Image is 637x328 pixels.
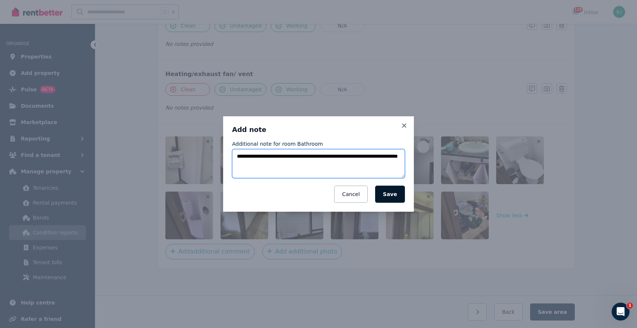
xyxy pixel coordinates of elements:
[232,125,405,134] h3: Add note
[334,186,367,203] button: Cancel
[232,140,323,148] label: Additional note for room Bathroom
[612,303,630,321] iframe: Intercom live chat
[375,186,405,203] button: Save
[627,303,633,309] span: 1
